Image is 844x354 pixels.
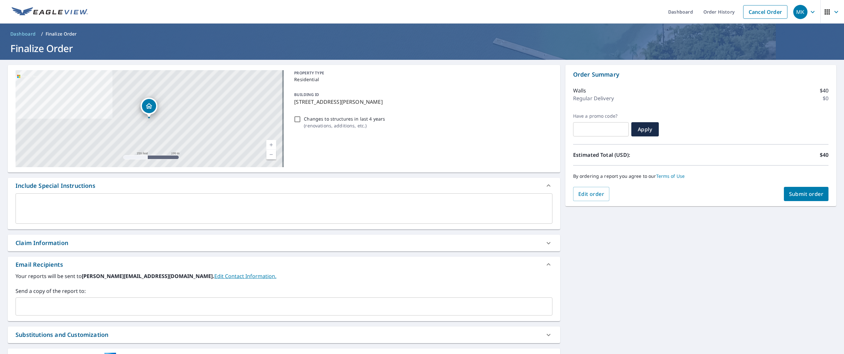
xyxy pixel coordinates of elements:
[8,235,560,251] div: Claim Information
[8,29,836,39] nav: breadcrumb
[10,31,36,37] span: Dashboard
[214,273,276,280] a: EditContactInfo
[573,70,828,79] p: Order Summary
[41,30,43,38] li: /
[266,150,276,159] a: Current Level 17, Zoom Out
[8,29,38,39] a: Dashboard
[12,7,88,17] img: EV Logo
[8,257,560,272] div: Email Recipients
[636,126,654,133] span: Apply
[823,94,828,102] p: $0
[784,187,829,201] button: Submit order
[573,151,701,159] p: Estimated Total (USD):
[294,98,550,106] p: [STREET_ADDRESS][PERSON_NAME]
[304,122,385,129] p: ( renovations, additions, etc. )
[656,173,685,179] a: Terms of Use
[578,190,604,198] span: Edit order
[631,122,659,136] button: Apply
[820,87,828,94] p: $40
[789,190,824,198] span: Submit order
[743,5,787,19] a: Cancel Order
[793,5,807,19] div: MK
[8,42,836,55] h1: Finalize Order
[266,140,276,150] a: Current Level 17, Zoom In
[294,76,550,83] p: Residential
[16,272,552,280] label: Your reports will be sent to
[294,70,550,76] p: PROPERTY TYPE
[82,273,214,280] b: [PERSON_NAME][EMAIL_ADDRESS][DOMAIN_NAME].
[573,87,586,94] p: Walls
[573,94,614,102] p: Regular Delivery
[573,173,828,179] p: By ordering a report you agree to our
[16,260,63,269] div: Email Recipients
[16,181,95,190] div: Include Special Instructions
[46,31,77,37] p: Finalize Order
[573,187,610,201] button: Edit order
[8,178,560,193] div: Include Special Instructions
[8,327,560,343] div: Substitutions and Customization
[141,98,157,118] div: Dropped pin, building 1, Residential property, 3440 Pursley Rd Dripping Springs, TX 78620
[16,330,108,339] div: Substitutions and Customization
[294,92,319,97] p: BUILDING ID
[304,115,385,122] p: Changes to structures in last 4 years
[16,287,552,295] label: Send a copy of the report to:
[820,151,828,159] p: $40
[573,113,629,119] label: Have a promo code?
[16,239,68,247] div: Claim Information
